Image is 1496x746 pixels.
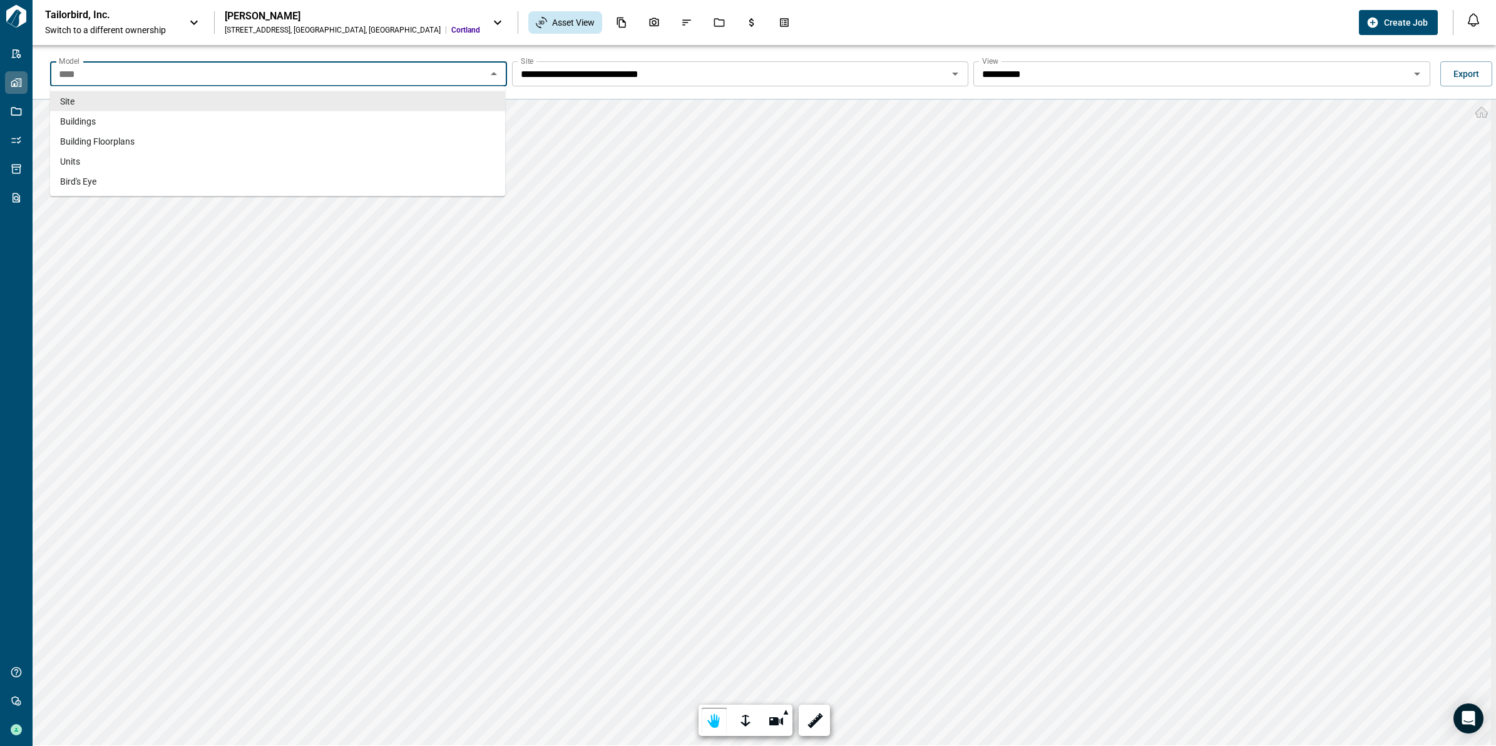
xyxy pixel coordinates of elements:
[1359,10,1438,35] button: Create Job
[60,95,74,108] span: Site
[225,25,441,35] div: [STREET_ADDRESS] , [GEOGRAPHIC_DATA] , [GEOGRAPHIC_DATA]
[521,56,533,66] label: Site
[1384,16,1428,29] span: Create Job
[485,65,503,83] button: Close
[60,155,80,168] span: Units
[982,56,998,66] label: View
[451,25,480,35] span: Cortland
[552,16,595,29] span: Asset View
[946,65,964,83] button: Open
[59,56,79,66] label: Model
[225,10,480,23] div: [PERSON_NAME]
[1408,65,1426,83] button: Open
[528,11,602,34] div: Asset View
[771,12,797,33] div: Takeoff Center
[641,12,667,33] div: Photos
[45,9,158,21] p: Tailorbird, Inc.
[60,175,96,188] span: Bird's Eye
[674,12,700,33] div: Issues & Info
[1440,61,1492,86] button: Export
[1453,703,1483,733] div: Open Intercom Messenger
[45,24,177,36] span: Switch to a different ownership
[1463,10,1483,30] button: Open notification feed
[60,115,96,128] span: Buildings
[706,12,732,33] div: Jobs
[608,12,635,33] div: Documents
[60,135,135,148] span: Building Floorplans
[1453,68,1479,80] span: Export
[739,12,765,33] div: Budgets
